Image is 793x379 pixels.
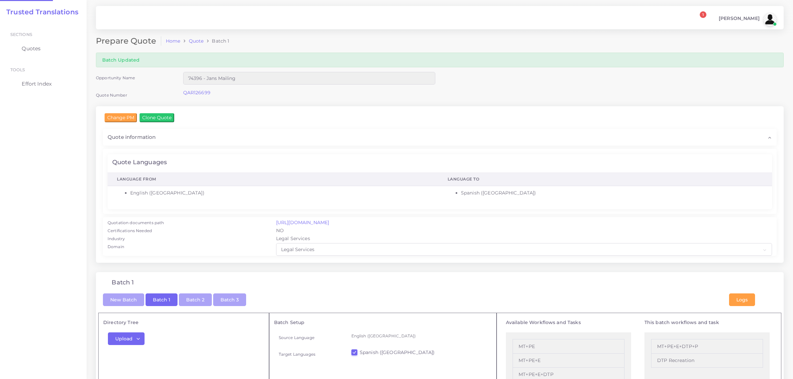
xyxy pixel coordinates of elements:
button: New Batch [103,293,144,306]
span: Effort Index [22,80,52,88]
h5: Batch Setup [274,320,492,325]
h5: This batch workflows and task [644,320,770,325]
a: Batch 3 [213,296,246,302]
label: Spanish ([GEOGRAPHIC_DATA]) [360,349,435,356]
p: English ([GEOGRAPHIC_DATA]) [351,332,487,339]
input: Clone Quote [140,113,174,122]
li: DTP Recreation [651,354,763,368]
label: Opportunity Name [96,75,135,81]
a: Effort Index [5,77,82,91]
a: [URL][DOMAIN_NAME] [276,219,329,225]
a: Quote [189,38,204,44]
input: Change PM [105,113,137,122]
a: QAR126699 [183,90,210,96]
span: [PERSON_NAME] [719,16,760,21]
span: Sections [10,32,32,37]
li: Spanish ([GEOGRAPHIC_DATA]) [461,189,763,196]
label: Source Language [279,335,314,340]
img: avatar [763,13,777,26]
a: Home [166,38,181,44]
h2: Prepare Quote [96,36,161,46]
div: Batch Updated [96,53,784,67]
li: MT+PE+E [513,354,624,368]
div: Legal Services [271,235,777,243]
h4: Quote Languages [112,159,167,166]
th: Language From [108,173,438,186]
li: MT+PE+E+DTP+P [651,339,763,353]
button: Batch 2 [179,293,212,306]
button: Batch 1 [146,293,178,306]
span: Logs [736,297,748,303]
button: Batch 3 [213,293,246,306]
button: Upload [108,332,145,345]
a: 1 [694,15,705,24]
div: NO [271,227,777,235]
label: Target Languages [279,351,315,357]
h4: Batch 1 [112,279,134,286]
a: Batch 2 [179,296,212,302]
h5: Directory Tree [103,320,264,325]
label: Industry [108,236,125,242]
span: Tools [10,67,25,72]
div: Quote information [103,129,777,146]
span: 1 [700,11,706,18]
button: Logs [729,293,755,306]
span: Quote information [108,134,156,141]
a: Quotes [5,42,82,56]
a: Trusted Translations [2,8,78,16]
li: MT+PE [513,339,624,353]
th: Language To [438,173,772,186]
label: Quote Number [96,92,127,98]
span: Quotes [22,45,41,52]
a: New Batch [103,296,144,302]
label: Certifications Needed [108,228,152,234]
a: [PERSON_NAME]avatar [715,13,779,26]
li: English ([GEOGRAPHIC_DATA]) [130,189,429,196]
a: Batch 1 [146,296,178,302]
label: Domain [108,244,124,250]
h5: Available Workflows and Tasks [506,320,631,325]
label: Quotation documents path [108,220,164,226]
li: Batch 1 [203,38,229,44]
